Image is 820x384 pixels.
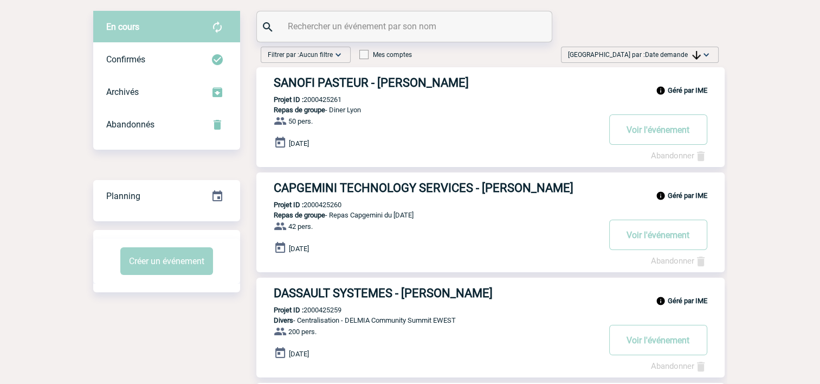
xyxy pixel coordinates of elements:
span: [DATE] [289,350,309,358]
span: En cours [106,22,139,32]
button: Créer un événement [120,247,213,275]
a: SANOFI PASTEUR - [PERSON_NAME] [256,76,725,89]
div: Retrouvez ici tous les événements que vous avez décidé d'archiver [93,76,240,108]
div: Retrouvez ici tous vos événements organisés par date et état d'avancement [93,180,240,213]
b: Géré par IME [668,86,707,94]
b: Projet ID : [274,201,304,209]
b: Géré par IME [668,297,707,305]
p: 2000425261 [256,95,341,104]
a: DASSAULT SYSTEMES - [PERSON_NAME] [256,286,725,300]
img: baseline_expand_more_white_24dp-b.png [701,49,712,60]
img: info_black_24dp.svg [656,191,666,201]
span: Aucun filtre [299,51,333,59]
p: - Centralisation - DELMIA Community Summit EWEST [256,316,599,324]
b: Projet ID : [274,306,304,314]
span: Filtrer par : [268,49,333,60]
a: Abandonner [651,361,707,371]
span: Date demande [645,51,701,59]
label: Mes comptes [359,51,412,59]
p: - Repas Capgemini du [DATE] [256,211,599,219]
img: info_black_24dp.svg [656,296,666,306]
span: [DATE] [289,139,309,148]
a: Planning [93,180,240,212]
input: Rechercher un événement par son nom [285,18,526,34]
div: Retrouvez ici tous vos évènements avant confirmation [93,11,240,43]
span: Archivés [106,87,139,97]
div: Retrouvez ici tous vos événements annulés [93,108,240,141]
button: Voir l'événement [609,114,707,145]
span: 50 pers. [288,117,313,125]
p: 2000425260 [256,201,341,209]
span: Planning [106,191,140,201]
span: Repas de groupe [274,106,325,114]
a: Abandonner [651,256,707,266]
b: Projet ID : [274,95,304,104]
button: Voir l'événement [609,220,707,250]
span: Abandonnés [106,119,154,130]
h3: SANOFI PASTEUR - [PERSON_NAME] [274,76,599,89]
a: Abandonner [651,151,707,161]
span: [DATE] [289,245,309,253]
p: 2000425259 [256,306,341,314]
span: Confirmés [106,54,145,65]
img: arrow_downward.png [692,51,701,60]
span: 200 pers. [288,328,317,336]
span: [GEOGRAPHIC_DATA] par : [568,49,701,60]
img: baseline_expand_more_white_24dp-b.png [333,49,344,60]
span: Repas de groupe [274,211,325,219]
p: - Diner Lyon [256,106,599,114]
h3: DASSAULT SYSTEMES - [PERSON_NAME] [274,286,599,300]
span: 42 pers. [288,222,313,231]
span: Divers [274,316,293,324]
img: info_black_24dp.svg [656,86,666,95]
a: CAPGEMINI TECHNOLOGY SERVICES - [PERSON_NAME] [256,181,725,195]
b: Géré par IME [668,191,707,200]
button: Voir l'événement [609,325,707,355]
h3: CAPGEMINI TECHNOLOGY SERVICES - [PERSON_NAME] [274,181,599,195]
